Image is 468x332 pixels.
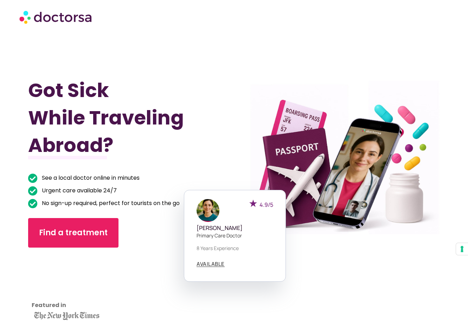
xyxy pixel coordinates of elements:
button: Your consent preferences for tracking technologies [456,243,468,255]
span: 4.9/5 [259,201,273,209]
p: 8 years experience [197,244,273,252]
iframe: Customer reviews powered by Trustpilot [32,258,95,311]
strong: Featured in [32,301,66,309]
p: Primary care doctor [197,232,273,239]
h5: [PERSON_NAME] [197,225,273,231]
a: AVAILABLE [197,261,225,267]
a: Find a treatment [28,218,118,248]
h1: Got Sick While Traveling Abroad? [28,77,203,159]
span: Find a treatment [39,227,108,238]
span: AVAILABLE [197,261,225,267]
span: No sign-up required, perfect for tourists on the go [40,198,180,208]
span: See a local doctor online in minutes [40,173,140,183]
span: Urgent care available 24/7 [40,186,117,196]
